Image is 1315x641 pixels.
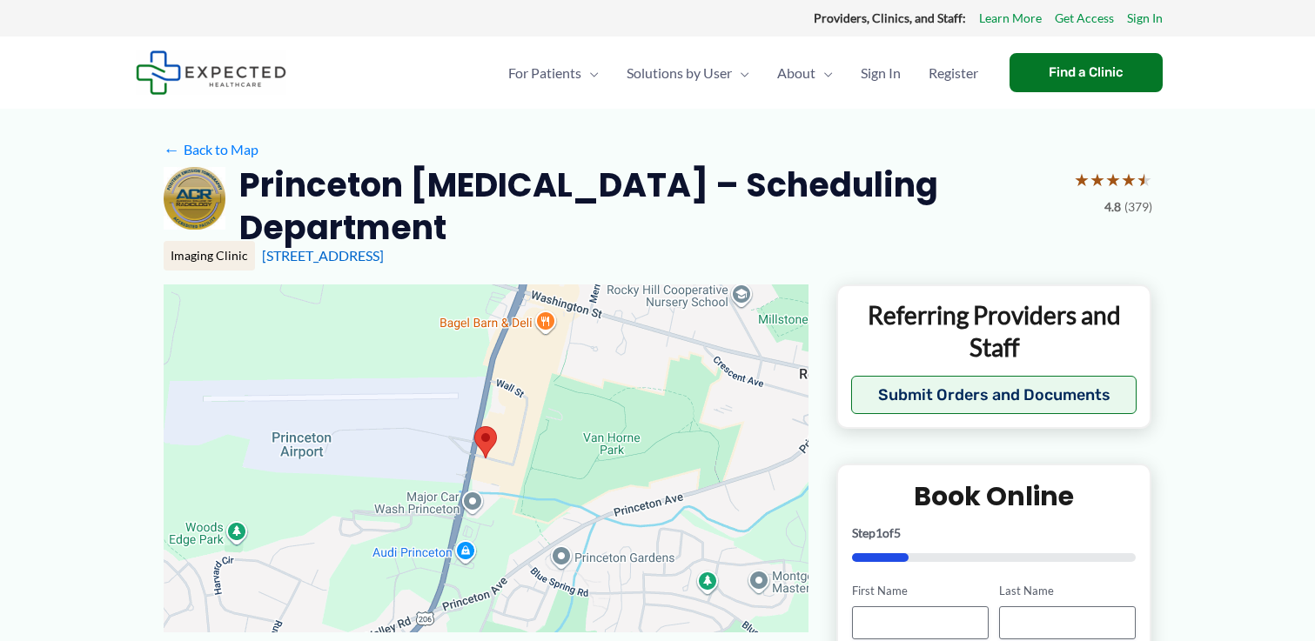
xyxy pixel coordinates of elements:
[851,299,1137,363] p: Referring Providers and Staff
[164,241,255,270] div: Imaging Clinic
[1105,164,1121,196] span: ★
[847,43,915,103] a: Sign In
[164,141,180,157] span: ←
[852,479,1137,513] h2: Book Online
[763,43,847,103] a: AboutMenu Toggle
[1104,196,1121,218] span: 4.8
[613,43,763,103] a: Solutions by UserMenu Toggle
[815,43,833,103] span: Menu Toggle
[915,43,992,103] a: Register
[262,247,384,264] a: [STREET_ADDRESS]
[732,43,749,103] span: Menu Toggle
[627,43,732,103] span: Solutions by User
[1074,164,1090,196] span: ★
[852,583,989,599] label: First Name
[494,43,992,103] nav: Primary Site Navigation
[1137,164,1152,196] span: ★
[164,137,258,163] a: ←Back to Map
[1127,7,1163,30] a: Sign In
[136,50,286,95] img: Expected Healthcare Logo - side, dark font, small
[851,376,1137,414] button: Submit Orders and Documents
[894,525,901,540] span: 5
[876,525,882,540] span: 1
[1090,164,1105,196] span: ★
[814,10,966,25] strong: Providers, Clinics, and Staff:
[1010,53,1163,92] a: Find a Clinic
[979,7,1042,30] a: Learn More
[929,43,978,103] span: Register
[777,43,815,103] span: About
[581,43,599,103] span: Menu Toggle
[999,583,1136,599] label: Last Name
[508,43,581,103] span: For Patients
[861,43,901,103] span: Sign In
[1124,196,1152,218] span: (379)
[852,527,1137,539] p: Step of
[1055,7,1114,30] a: Get Access
[494,43,613,103] a: For PatientsMenu Toggle
[239,164,1059,250] h2: Princeton [MEDICAL_DATA] – Scheduling Department
[1121,164,1137,196] span: ★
